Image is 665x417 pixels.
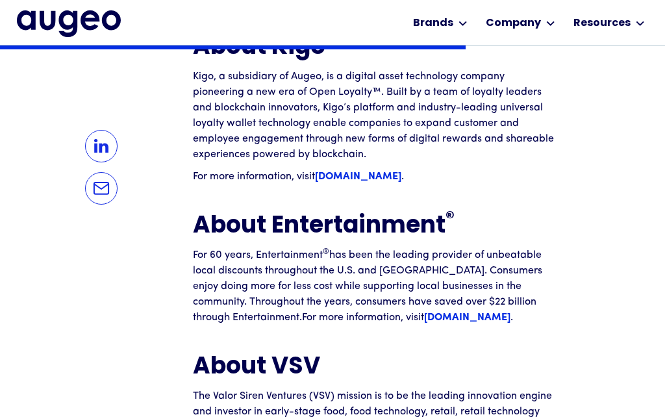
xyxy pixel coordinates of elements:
[445,210,455,228] sup: ®
[193,213,557,241] h2: About Entertainment
[193,169,557,184] p: For more information, visit .
[486,16,541,31] div: Company
[193,354,557,382] h2: About VSV
[17,10,121,36] a: home
[424,312,510,323] a: [DOMAIN_NAME]
[315,171,401,182] a: [DOMAIN_NAME]
[193,332,557,347] p: ‍
[573,16,631,31] div: Resources
[17,10,121,36] img: Augeo's full logo in midnight blue.
[193,69,557,162] p: Kigo, a subsidiary of Augeo, is a digital asset technology company pioneering a new era of Open L...
[413,16,453,31] div: Brands
[323,248,329,256] sup: ®
[193,191,557,207] p: ‍
[193,247,557,325] p: For 60 years, Entertainment has been the leading provider of unbeatable local discounts throughou...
